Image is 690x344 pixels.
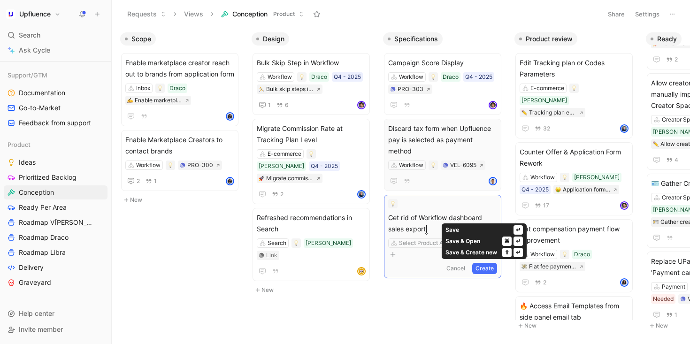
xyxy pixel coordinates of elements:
div: Support/GTM [4,68,107,82]
img: avatar [358,268,365,275]
span: Refreshed recommendations in Search [257,212,366,235]
button: 2 [533,277,548,288]
span: Discard tax form when Upfluence pay is selected as payment method [388,123,497,157]
div: Link [266,251,277,260]
span: Feedback from support [19,118,91,128]
div: Save & Open [445,237,480,246]
div: [PERSON_NAME] [259,161,304,171]
a: Enable marketplace creator reach out to brands from application formInboxDraco✍️Enable marketplac... [121,53,238,126]
img: 💡 [562,175,567,180]
a: Refreshed recommendations in SearchSearch[PERSON_NAME]Linkavatar [253,208,370,281]
img: avatar [227,113,233,120]
button: Settings [631,8,664,21]
a: Feedback from support [4,116,107,130]
div: [PERSON_NAME] [574,173,620,182]
button: Scope [120,32,156,46]
span: 2 [280,191,284,197]
div: VEL-6095 [450,161,476,170]
span: Product [8,140,31,149]
button: Ready [646,32,682,46]
div: Product [4,138,107,152]
div: Q4 - 2025 [311,161,338,171]
div: E-commerce [530,84,564,93]
a: Ideas [4,155,107,169]
div: Workflow [530,250,555,259]
div: 💡 [429,161,438,170]
div: Q4 - 2025 [521,185,549,194]
div: 💡 [429,72,438,82]
span: Go-to-Market [19,103,61,113]
div: Search [268,238,286,248]
img: avatar [621,202,628,209]
button: 4 [664,155,680,165]
a: Documentation [4,86,107,100]
span: Help center [19,309,54,317]
div: [PERSON_NAME] [306,238,351,248]
div: Workflow [399,72,423,82]
a: Roadmap Libra [4,245,107,260]
div: ↵ [514,225,523,235]
a: Enable Marketplace Creators to contact brandsWorkflowPRO-30021avatar [121,130,238,191]
div: ↵ [514,237,523,246]
button: 2 [125,176,142,187]
a: Campaign Score DisplayWorkflowDracoQ4 - 2025PRO-303avatar [384,53,501,115]
img: ✏️ [521,110,527,115]
div: ⌘ [502,237,512,246]
a: Graveyard [4,275,107,290]
button: New [514,320,638,331]
div: Enable marketplace creator reach out to brands from application form [135,96,182,105]
span: 2 [675,57,678,62]
div: [PERSON_NAME] [521,96,567,105]
img: avatar [358,191,365,198]
div: Draco [443,72,459,82]
span: 2 [137,178,140,184]
span: Bulk Skip Step in Workflow [257,57,366,69]
img: 💡 [308,151,314,157]
span: 32 [543,126,550,131]
button: 1 [257,99,273,111]
div: 💡 [297,72,307,82]
div: E-commerce [268,149,301,159]
button: 1 [144,176,159,186]
a: Discard tax form when Upfluence pay is selected as payment methodWorkflowVEL-6095avatar [384,119,501,191]
a: Conception [4,185,107,199]
span: Roadmap Libra [19,248,66,257]
a: Migrate Commission Rate at Tracking Plan LevelE-commerce[PERSON_NAME]Q4 - 2025🚀Migrate commission... [253,119,370,204]
img: 🚀 [259,176,264,181]
span: Ask Cycle [19,45,50,56]
div: Help center [4,306,107,321]
span: Migrate Commission Rate at Tracking Plan Level [257,123,366,145]
div: Product reviewNew [511,28,642,336]
a: Roadmap Draco [4,230,107,245]
span: Roadmap V[PERSON_NAME] [19,218,96,227]
div: Draco [574,250,590,259]
div: Migrate commission rate at tracking plan and orders level [266,174,314,183]
div: PRO-300 [187,161,213,170]
div: Flat fee payment flow improvement [529,262,576,271]
a: Delivery [4,260,107,275]
span: Invite member [19,325,63,333]
button: New [252,284,376,296]
span: Flat compensation payment flow improvement [520,223,629,246]
button: Design [252,32,289,46]
span: Campaign Score Display [388,57,497,69]
img: 🏃 [259,86,264,92]
img: 🤑 [555,187,561,192]
div: ProductIdeasPrioritized BacklogConceptionReady Per AreaRoadmap V[PERSON_NAME]Roadmap DracoRoadmap... [4,138,107,290]
button: 32 [533,123,552,134]
span: 4 [675,157,678,163]
div: Tracking plan edition [529,108,576,117]
button: Product review [514,32,577,46]
a: Bulk Skip Step in WorkflowWorkflowDracoQ4 - 2025🏃Bulk skip steps in campaign16avatar [253,53,370,115]
div: 💡 [560,173,569,182]
button: 1 [664,310,679,320]
img: 💡 [562,252,567,257]
div: 💡 [307,149,316,159]
button: Requests [123,7,170,21]
span: 17 [543,203,549,208]
a: Roadmap V[PERSON_NAME] [4,215,107,229]
img: 💡 [168,162,173,168]
div: Payment [662,282,685,291]
a: Ask Cycle [4,43,107,57]
div: ⇧ [502,248,512,257]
